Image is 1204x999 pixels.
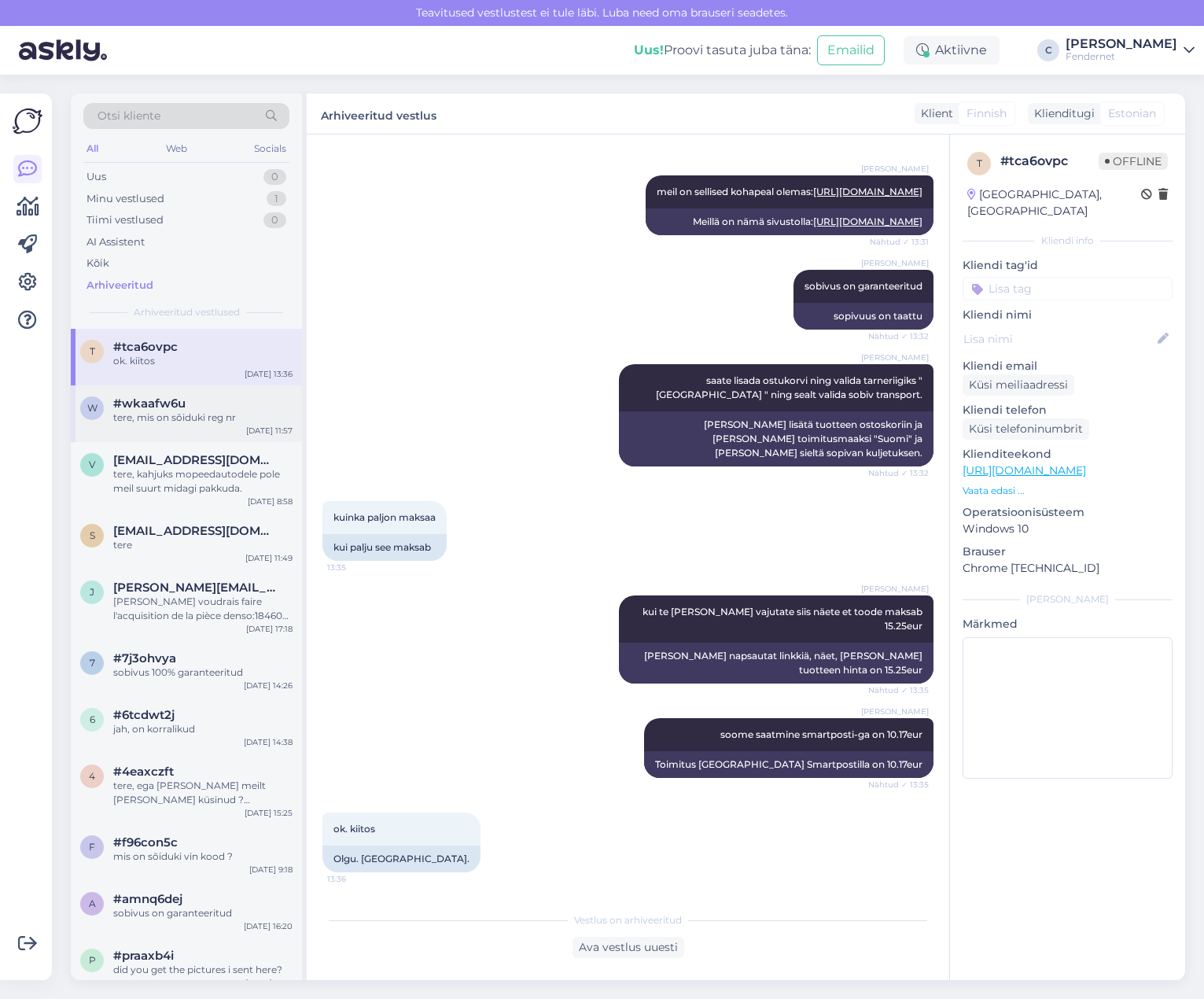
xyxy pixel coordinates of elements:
span: Otsi kliente [98,108,160,124]
span: #6tcdwt2j [113,708,175,722]
div: Meillä on nämä sivustolla: [646,208,933,235]
span: s [90,529,95,541]
div: Kõik [87,256,109,271]
span: #tca6ovpc [113,340,178,354]
span: 13:36 [327,873,386,885]
a: [URL][DOMAIN_NAME] [813,216,922,227]
span: Estonian [1108,105,1156,122]
div: sopivuus on taattu [793,303,933,330]
div: Klient [915,105,953,122]
p: Vaata edasi ... [963,484,1173,498]
p: Brauser [963,544,1173,560]
div: Toimitus [GEOGRAPHIC_DATA] Smartpostilla on 10.17eur [644,751,933,778]
div: mis on sõiduki vin kood ? [113,850,293,864]
div: # tca6ovpc [1000,152,1099,171]
span: [PERSON_NAME] [861,352,929,363]
p: Windows 10 [963,521,1173,537]
span: Nähtud ✓ 13:32 [868,330,929,342]
div: C [1037,39,1059,61]
p: Kliendi nimi [963,307,1173,323]
div: Minu vestlused [87,191,164,207]
div: Arhiveeritud [87,278,153,293]
span: 4 [89,770,95,782]
span: #7j3ohvya [113,651,176,665]
span: #amnq6dej [113,892,182,906]
div: [DATE] 8:58 [248,496,293,507]
span: w [87,402,98,414]
label: Arhiveeritud vestlus [321,103,436,124]
p: Kliendi tag'id [963,257,1173,274]
div: tere, ega [PERSON_NAME] meilt [PERSON_NAME] küsinud ? hommikul vastasin kellegile et ei ole pakkuda. [113,779,293,807]
div: jah, on korralikud [113,722,293,736]
div: [PERSON_NAME] [963,592,1173,606]
p: Chrome [TECHNICAL_ID] [963,560,1173,577]
p: Kliendi email [963,358,1173,374]
div: [GEOGRAPHIC_DATA], [GEOGRAPHIC_DATA] [967,186,1141,219]
div: tere, mis on sõiduki reg nr [113,411,293,425]
div: Klienditugi [1028,105,1095,122]
div: Web [163,138,190,159]
span: f [89,841,95,853]
span: Nähtud ✓ 13:35 [868,684,929,696]
span: t [977,157,982,169]
div: [DATE] 11:57 [246,425,293,437]
p: Klienditeekond [963,446,1173,463]
span: p [89,954,96,966]
div: did you get the pictures i sent here? [113,963,293,977]
div: tere, kahjuks mopeedautodele pole meil suurt midagi pakkuda. [113,467,293,496]
div: Proovi tasuta juba täna: [634,41,811,60]
div: [DATE] 15:25 [245,807,293,819]
span: stenver@fendernet.ee [113,524,277,538]
span: Nähtud ✓ 13:35 [868,779,929,791]
div: Olgu. [GEOGRAPHIC_DATA]. [322,846,480,872]
span: 13:35 [327,562,386,573]
p: Kliendi telefon [963,402,1173,418]
div: Küsi telefoninumbrit [963,418,1089,440]
span: a [89,898,96,909]
span: 6 [90,713,95,725]
div: [PERSON_NAME] [1066,38,1177,50]
span: kui te [PERSON_NAME] vajutate siis näete et toode maksab 15.25eur [643,606,925,632]
span: #4eaxczft [113,765,174,779]
input: Lisa tag [963,277,1173,300]
span: #f96con5c [113,835,178,850]
div: [DATE] 9:18 [249,864,293,876]
div: [DATE] 14:26 [244,680,293,691]
div: [PERSON_NAME] napsautat linkkiä, näet, [PERSON_NAME] tuotteen hinta on 15.25eur [619,643,933,684]
div: 0 [263,212,286,228]
span: Offline [1099,153,1168,170]
span: 7 [90,657,95,669]
div: Kliendi info [963,234,1173,248]
span: [PERSON_NAME] [861,706,929,717]
span: Arhiveeritud vestlused [134,305,240,319]
div: Tiimi vestlused [87,212,164,228]
span: j [90,586,94,598]
div: [DATE] 11:20 [245,977,293,989]
span: #wkaafw6u [113,396,186,411]
span: kuinka paljon maksaa [333,511,436,523]
div: 0 [263,169,286,185]
div: [DATE] 16:20 [244,920,293,932]
p: Märkmed [963,616,1173,632]
div: AI Assistent [87,234,145,250]
div: sobivus on garanteeritud [113,906,293,920]
span: Vestlus on arhiveeritud [574,913,682,927]
a: [PERSON_NAME]Fendernet [1066,38,1195,63]
div: [DATE] 17:18 [246,623,293,635]
a: [URL][DOMAIN_NAME] [813,186,922,197]
button: Emailid [817,35,885,65]
div: Küsi meiliaadressi [963,374,1074,396]
div: [DATE] 11:49 [245,552,293,564]
div: [PERSON_NAME] lisätä tuotteen ostoskoriin ja [PERSON_NAME] toimitusmaaksi "Suomi" ja [PERSON_NAME... [619,411,933,466]
span: Nähtud ✓ 13:32 [868,467,929,479]
div: [DATE] 13:36 [245,368,293,380]
div: Socials [251,138,289,159]
span: v [89,459,95,470]
a: [URL][DOMAIN_NAME] [963,463,1086,477]
img: Askly Logo [13,106,42,136]
span: sobivus on garanteeritud [805,280,922,292]
div: sobivus 100% garanteeritud [113,665,293,680]
input: Lisa nimi [963,330,1154,348]
div: Uus [87,169,106,185]
p: Operatsioonisüsteem [963,504,1173,521]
